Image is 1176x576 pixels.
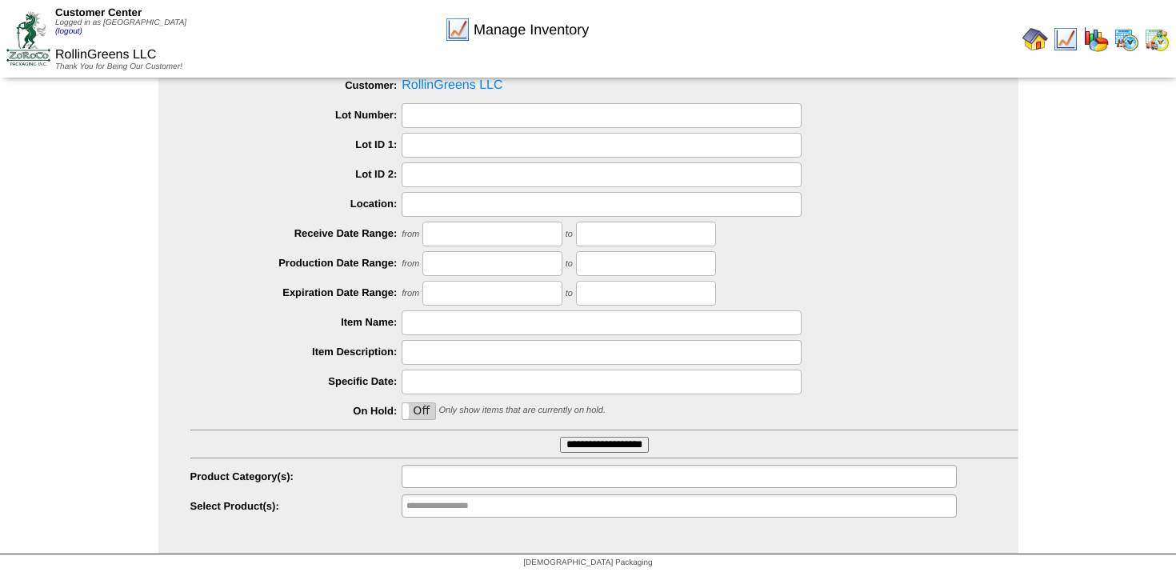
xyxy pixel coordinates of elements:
label: Expiration Date Range: [190,286,402,298]
label: Item Description: [190,346,402,358]
label: Lot ID 1: [190,138,402,150]
label: Customer: [190,79,402,91]
img: ZoRoCo_Logo(Green%26Foil)%20jpg.webp [6,12,50,66]
span: Only show items that are currently on hold. [438,406,605,415]
img: calendarinout.gif [1144,26,1170,52]
img: graph.gif [1083,26,1109,52]
span: to [566,230,573,239]
label: Off [402,403,435,419]
label: On Hold: [190,405,402,417]
label: Product Category(s): [190,470,402,482]
a: (logout) [55,27,82,36]
span: Thank You for Being Our Customer! [55,62,182,71]
img: line_graph.gif [445,17,470,42]
label: Location: [190,198,402,210]
label: Receive Date Range: [190,227,402,239]
img: home.gif [1022,26,1048,52]
span: Manage Inventory [474,22,589,38]
label: Item Name: [190,316,402,328]
span: [DEMOGRAPHIC_DATA] Packaging [523,558,652,567]
span: from [402,259,419,269]
img: calendarprod.gif [1114,26,1139,52]
span: from [402,289,419,298]
span: to [566,289,573,298]
label: Lot ID 2: [190,168,402,180]
div: OnOff [402,402,436,420]
img: line_graph.gif [1053,26,1078,52]
label: Specific Date: [190,375,402,387]
label: Select Product(s): [190,500,402,512]
span: to [566,259,573,269]
span: RollinGreens LLC [55,48,156,62]
span: RollinGreens LLC [190,74,1018,98]
span: from [402,230,419,239]
label: Production Date Range: [190,257,402,269]
span: Logged in as [GEOGRAPHIC_DATA] [55,18,186,36]
span: Customer Center [55,6,142,18]
label: Lot Number: [190,109,402,121]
